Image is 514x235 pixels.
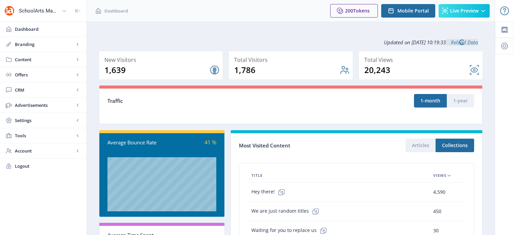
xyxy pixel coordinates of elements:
[446,39,478,46] a: Reload Data
[104,55,220,65] div: New Visitors
[381,4,435,18] button: Mobile Portal
[15,117,74,124] span: Settings
[15,41,74,48] span: Branding
[433,171,446,180] span: Views
[15,102,74,109] span: Advertisements
[104,65,209,75] div: 1,639
[4,5,15,16] img: properties.app_icon.png
[450,8,479,14] span: Live Preview
[447,94,474,108] button: 1-year
[15,26,81,32] span: Dashboard
[19,3,59,18] div: SchoolArts Magazine
[104,7,128,14] span: Dashboard
[433,188,445,196] span: 4,590
[15,56,74,63] span: Content
[15,147,74,154] span: Account
[204,139,216,146] span: 41 %
[107,97,291,105] div: Traffic
[439,4,490,18] button: Live Preview
[99,34,483,51] div: Updated on [DATE] 10:19:33
[364,55,480,65] div: Total Views
[251,171,263,180] span: Title
[234,65,339,75] div: 1,786
[353,7,370,14] span: Tokens
[433,207,441,215] span: 450
[436,139,474,152] button: Collections
[15,87,74,93] span: CRM
[15,163,81,169] span: Logout
[251,185,288,199] span: Hey there!
[234,55,350,65] div: Total Visitors
[239,140,357,151] div: Most Visited Content
[15,132,74,139] span: Tools
[406,139,436,152] button: Articles
[107,139,162,146] div: Average Bounce Rate
[330,4,378,18] button: 200Tokens
[15,71,74,78] span: Offers
[251,205,322,218] span: We are just random titles
[364,65,469,75] div: 20,243
[414,94,447,108] button: 1-month
[397,8,429,14] span: Mobile Portal
[433,227,439,235] span: 30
